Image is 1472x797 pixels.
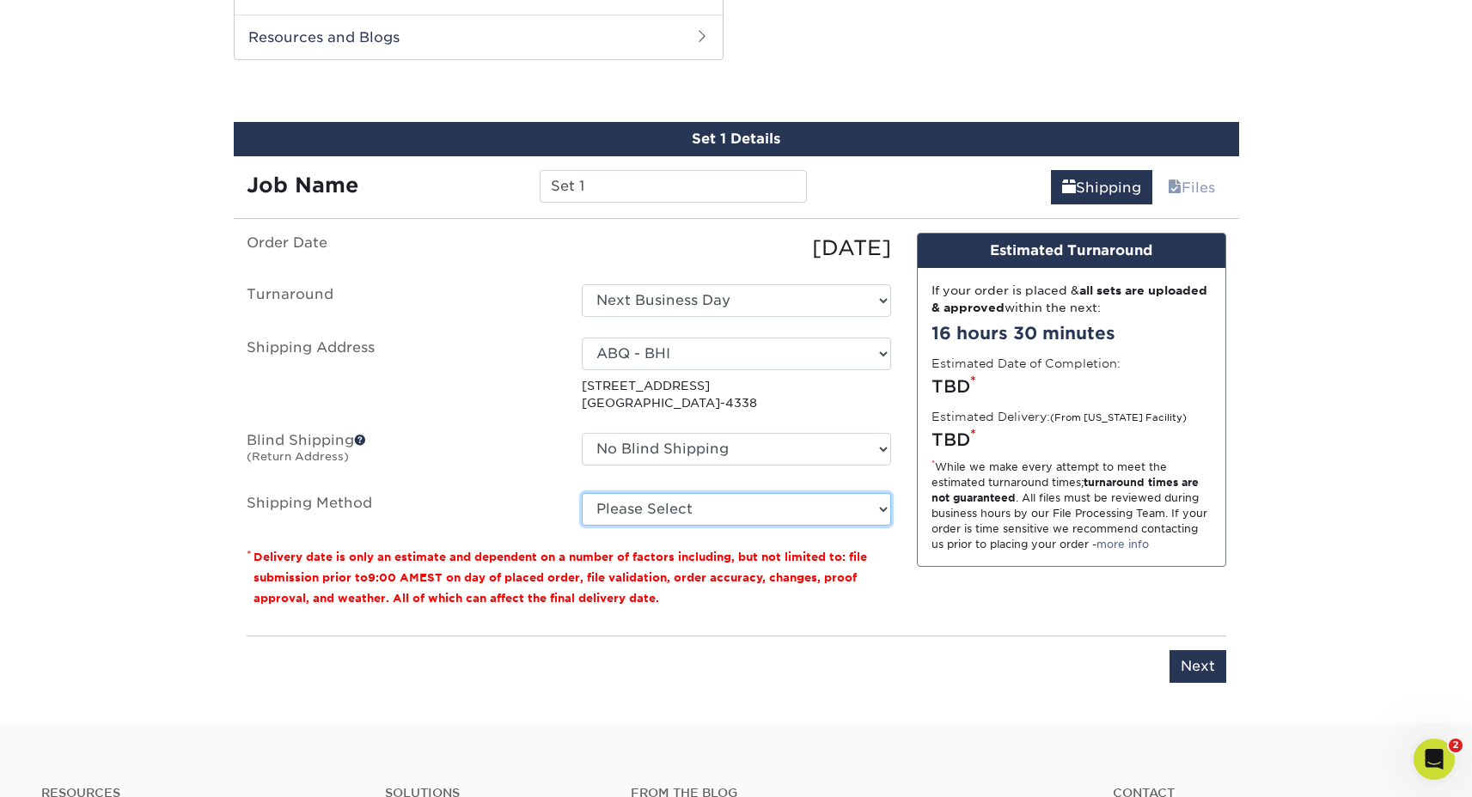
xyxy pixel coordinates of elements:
input: Next [1170,650,1226,683]
strong: Job Name [247,173,358,198]
small: (Return Address) [247,450,349,463]
div: While we make every attempt to meet the estimated turnaround times; . All files must be reviewed ... [931,459,1212,552]
label: Blind Shipping [234,433,569,472]
div: TBD [931,427,1212,453]
p: [STREET_ADDRESS] [GEOGRAPHIC_DATA]-4338 [582,377,891,412]
div: Set 1 Details [234,122,1239,156]
span: files [1168,179,1182,196]
label: Shipping Address [234,338,569,412]
div: If your order is placed & within the next: [931,282,1212,317]
div: TBD [931,374,1212,399]
label: Shipping Method [234,493,569,526]
iframe: Intercom live chat [1414,739,1455,780]
label: Turnaround [234,284,569,317]
label: Estimated Delivery: [931,408,1187,425]
h2: Resources and Blogs [235,15,723,59]
div: Estimated Turnaround [918,234,1225,268]
label: Order Date [234,233,569,264]
span: 9:00 AM [368,571,419,584]
div: 16 hours 30 minutes [931,320,1212,346]
a: more info [1096,538,1149,551]
span: shipping [1062,179,1076,196]
span: 2 [1449,739,1463,752]
a: Files [1157,170,1226,204]
label: Estimated Date of Completion: [931,355,1121,372]
small: (From [US_STATE] Facility) [1050,412,1187,423]
input: Enter a job name [540,170,807,203]
a: Shipping [1051,170,1152,204]
strong: turnaround times are not guaranteed [931,476,1199,504]
small: Delivery date is only an estimate and dependent on a number of factors including, but not limited... [253,551,867,605]
div: [DATE] [569,233,904,264]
